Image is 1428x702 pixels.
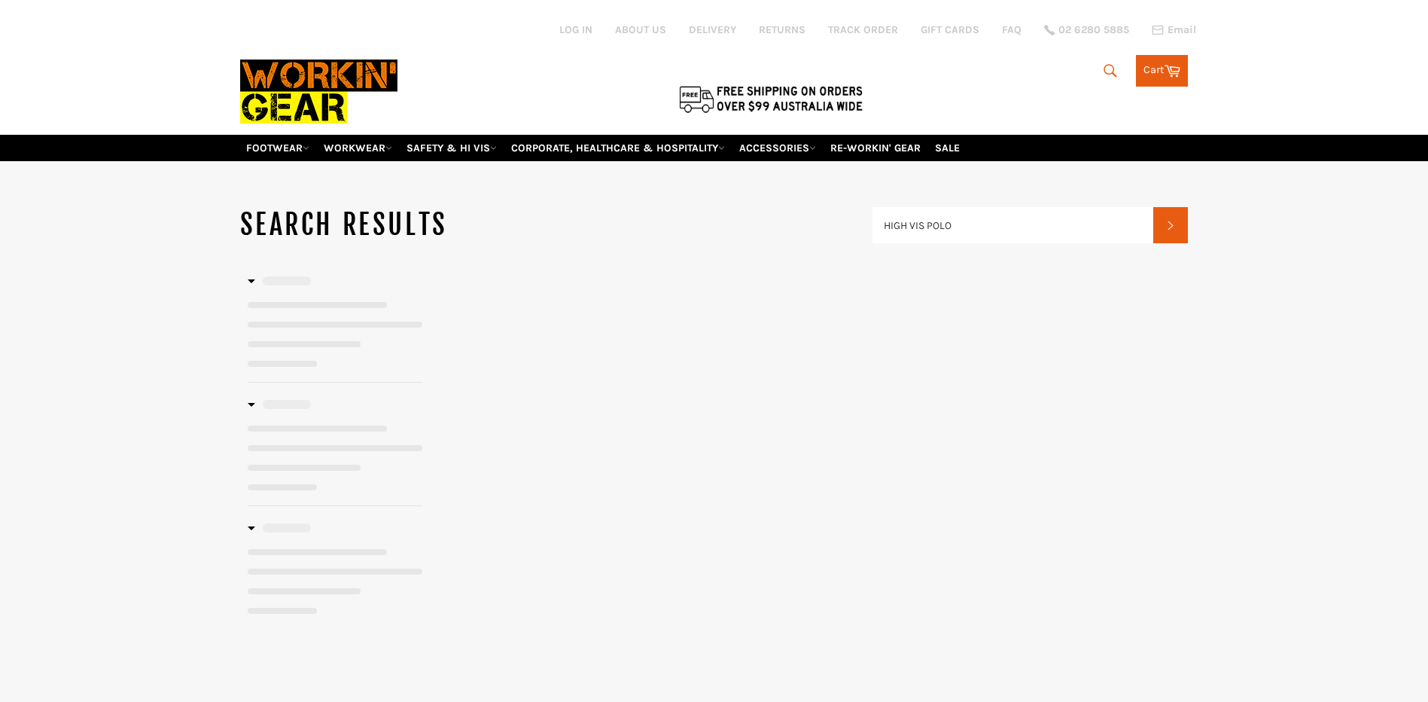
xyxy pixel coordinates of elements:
a: Log in [559,23,592,36]
a: RETURNS [759,23,805,37]
a: ACCESSORIES [733,135,822,161]
a: SALE [929,135,966,161]
img: Workin Gear leaders in Workwear, Safety Boots, PPE, Uniforms. Australia's No.1 in Workwear [240,49,397,134]
a: GIFT CARDS [921,23,979,37]
a: CORPORATE, HEALTHCARE & HOSPITALITY [505,135,731,161]
span: 02 6280 5885 [1058,25,1129,35]
a: 02 6280 5885 [1044,25,1129,35]
a: FOOTWEAR [240,135,315,161]
a: FAQ [1002,23,1022,37]
a: WORKWEAR [318,135,398,161]
a: TRACK ORDER [828,23,898,37]
a: Email [1152,24,1196,36]
a: SAFETY & HI VIS [400,135,503,161]
a: ABOUT US [615,23,666,37]
a: RE-WORKIN' GEAR [824,135,927,161]
input: Search [872,207,1154,243]
a: Cart [1136,55,1188,87]
img: Flat $9.95 shipping Australia wide [677,83,865,114]
span: Email [1168,25,1196,35]
a: DELIVERY [689,23,736,37]
h1: Search results [240,206,872,244]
